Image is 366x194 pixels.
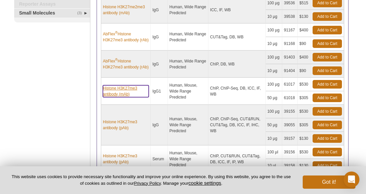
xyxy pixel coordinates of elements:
a: AbFlex®Histone H3K27me3 antibody (rAb) [103,31,149,43]
a: Add to Cart [313,94,342,102]
td: Human, Mouse, Wide Range Predicted [168,78,208,105]
sup: ® [115,31,117,34]
td: $400 [298,23,311,37]
a: Histone H3K27me3 antibody (mAb) [103,85,149,97]
td: IgG [151,23,168,51]
td: Human, Wide Range Predicted [168,23,208,51]
a: Add to Cart [313,134,342,143]
a: Add to Cart [313,80,342,89]
sup: ® [115,58,117,61]
a: AbFlex®Histone H3K27me3 antibody (rAb) [103,58,149,70]
a: Histone H3K27me3 antibody (pAb) [103,153,149,165]
td: IgG [151,105,168,145]
a: Histone H3K27me2me3 antibody (mAb) [103,4,149,16]
a: Add to Cart [313,121,342,129]
td: 39157 [282,132,298,145]
td: ChIP, ChIP-Seq, CUT&RUN, CUT&Tag, DB, ICC, IF, IHC, WB [208,105,266,145]
td: 39156 [282,145,298,159]
td: $130 [298,159,311,173]
div: Open Intercom Messenger [344,172,359,187]
a: Histone H3K27me3 antibody (pAb) [103,119,149,131]
td: $530 [298,145,311,159]
td: $530 [298,105,311,118]
button: Got it! [303,175,355,189]
a: Add to Cart [313,148,342,156]
td: 10 µl [266,159,282,173]
a: (3)Small Molecules [14,9,90,18]
td: CUT&Tag, DB, WB [208,23,266,51]
td: 39055 [282,118,298,132]
a: Add to Cart [313,107,342,116]
td: ChIP, DB, WB [208,51,266,78]
a: Add to Cart [313,39,342,48]
td: 91403 [282,51,298,64]
td: 10 µg [266,132,282,145]
td: 39158 [282,159,298,173]
td: 100 µg [266,78,282,91]
a: Add to Cart [313,26,342,34]
td: ChIP, ChIP-Seq, DB, ICC, IF, WB [208,78,266,105]
td: 10 µg [266,10,282,23]
td: Serum [151,145,168,173]
td: Human, Mouse, Wide Range Predicted [168,105,208,145]
td: 100 µg [266,23,282,37]
span: (3) [77,9,85,18]
td: 100 µg [266,51,282,64]
td: IgG [151,51,168,78]
td: $90 [298,64,311,78]
td: 39155 [282,105,298,118]
td: 91167 [282,23,298,37]
td: $305 [298,91,311,105]
td: Human, Mouse, Wide Range Predicted [168,145,208,173]
td: 10 µg [266,37,282,51]
a: Add to Cart [313,12,342,21]
td: 50 µg [266,118,282,132]
td: 50 µg [266,91,282,105]
td: 39538 [282,10,298,23]
td: ChIP, CUT&RUN, CUT&Tag, DB, ICC, IF, IP, WB [208,145,266,173]
td: 91404 [282,64,298,78]
a: Add to Cart [313,161,342,170]
td: 61018 [282,91,298,105]
td: $400 [298,51,311,64]
td: IgG1 [151,78,168,105]
td: 61017 [282,78,298,91]
td: $90 [298,37,311,51]
a: Add to Cart [313,53,342,61]
td: $530 [298,78,311,91]
td: $130 [298,132,311,145]
p: This website uses cookies to provide necessary site functionality and improve your online experie... [11,174,292,186]
td: $130 [298,10,311,23]
td: 100 µl [266,145,282,159]
td: 100 µg [266,105,282,118]
td: $305 [298,118,311,132]
a: Privacy Policy [134,181,161,186]
td: Human, Wide Range Predicted [168,51,208,78]
td: 91168 [282,37,298,51]
button: cookie settings [189,180,221,186]
td: 10 µg [266,64,282,78]
a: Add to Cart [313,66,342,75]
